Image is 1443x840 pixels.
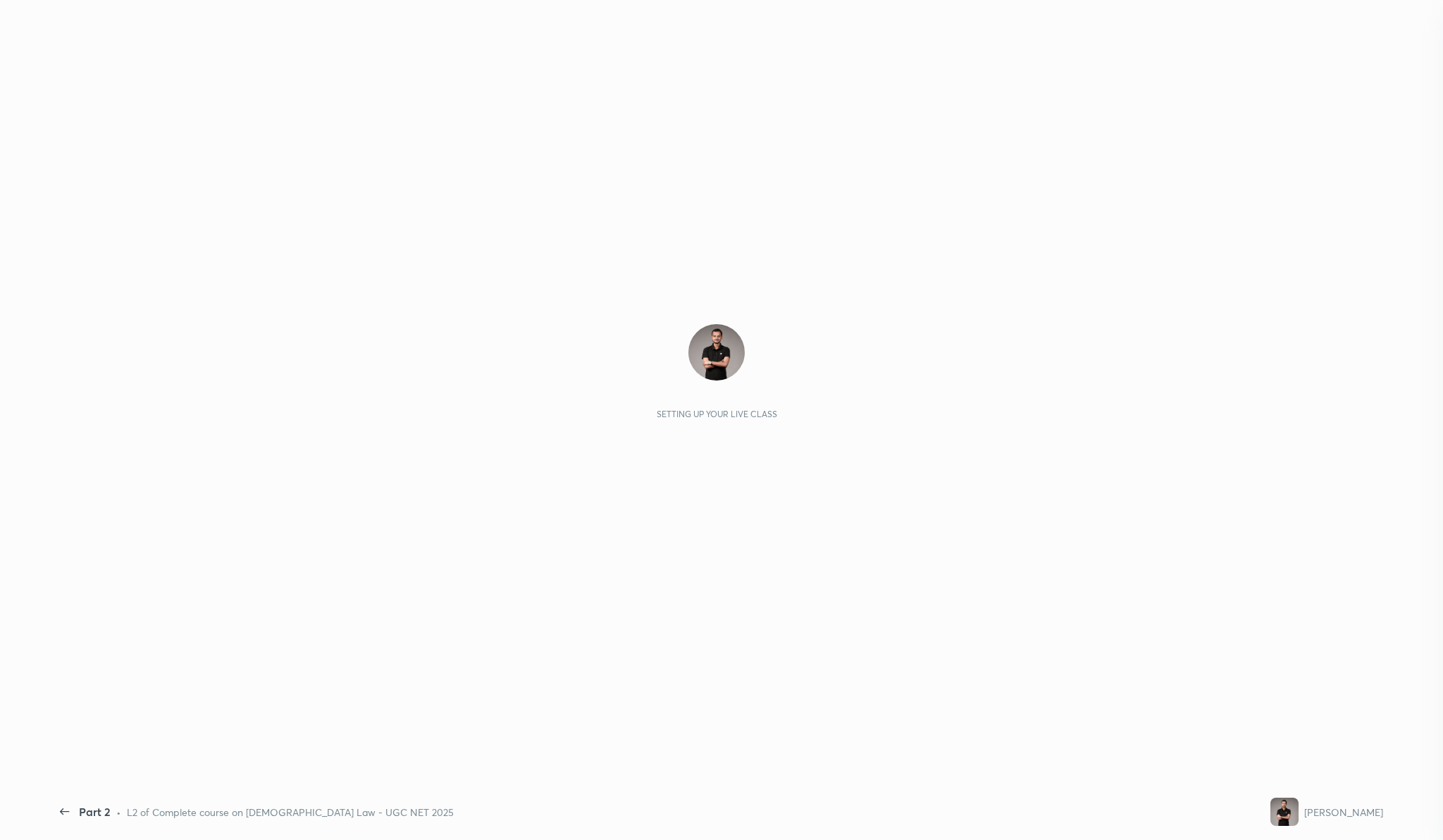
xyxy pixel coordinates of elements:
[1270,798,1299,826] img: 9f6949702e7c485d94fd61f2cce3248e.jpg
[657,409,777,419] div: Setting up your live class
[688,324,745,381] img: 9f6949702e7c485d94fd61f2cce3248e.jpg
[127,805,454,820] div: L2 of Complete course on [DEMOGRAPHIC_DATA] Law - UGC NET 2025
[79,803,111,820] div: Part 2
[116,805,121,820] div: •
[1304,805,1383,820] div: [PERSON_NAME]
